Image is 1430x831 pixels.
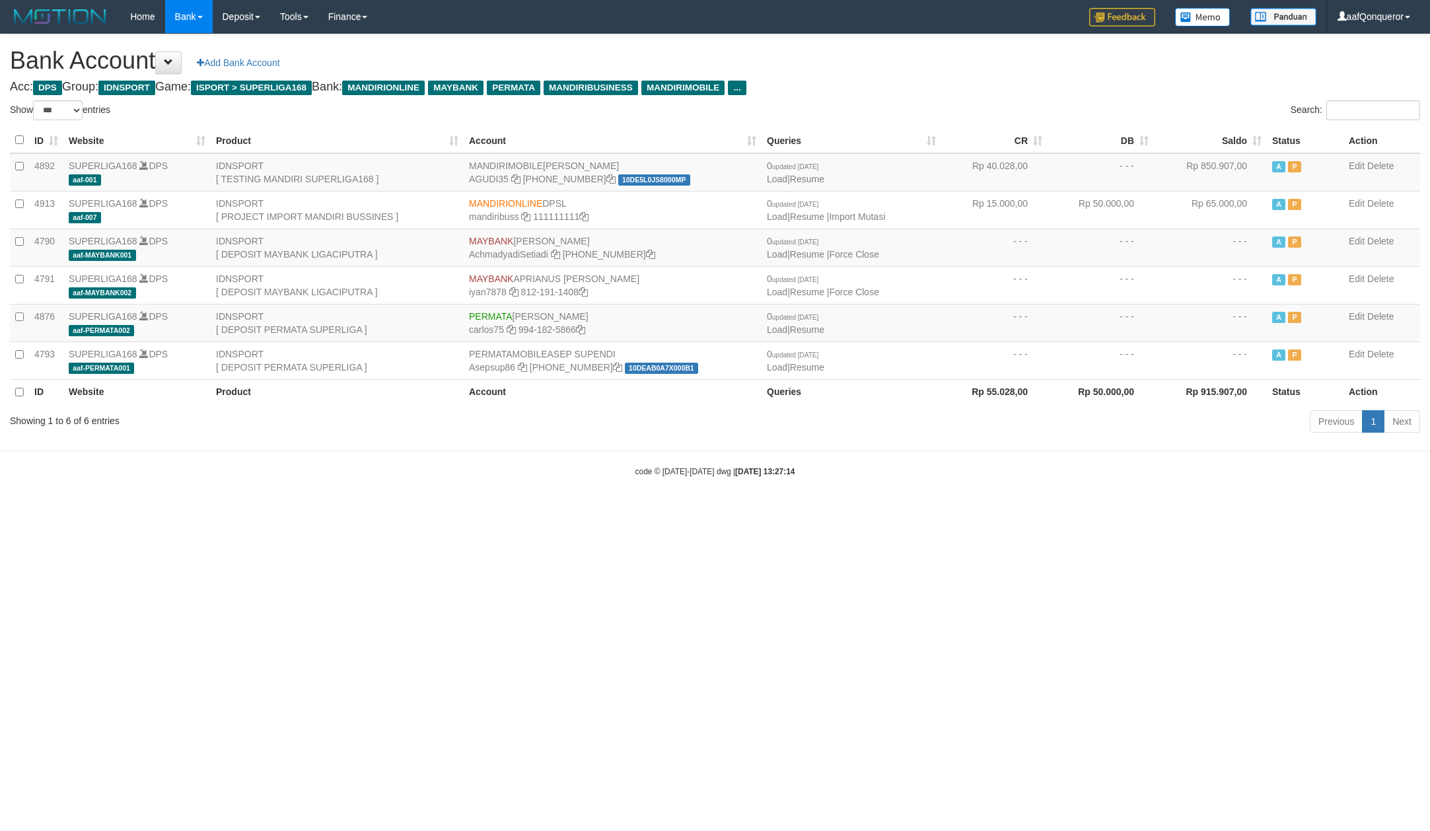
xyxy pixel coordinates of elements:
a: Delete [1367,311,1394,322]
span: Active [1272,274,1285,285]
a: Edit [1349,198,1365,209]
td: Rp 15.000,00 [941,191,1048,229]
td: 4876 [29,304,63,342]
a: Load [767,362,787,373]
a: Copy 8525906608 to clipboard [646,249,655,260]
span: Active [1272,349,1285,361]
div: Showing 1 to 6 of 6 entries [10,409,586,427]
span: MAYBANK [428,81,483,95]
span: aaf-MAYBANK001 [69,250,136,261]
span: | | [767,236,879,260]
a: Copy 8121911408 to clipboard [579,287,588,297]
td: IDNSPORT [ DEPOSIT MAYBANK LIGACIPUTRA ] [211,266,464,304]
td: Rp 40.028,00 [941,153,1048,192]
span: | [767,161,824,184]
a: Edit [1349,311,1365,322]
span: 0 [767,349,818,359]
span: updated [DATE] [772,351,818,359]
input: Search: [1326,100,1420,120]
span: 0 [767,161,818,171]
span: Paused [1288,312,1301,323]
th: Account: activate to sort column ascending [464,127,762,153]
th: Queries: activate to sort column ascending [762,127,941,153]
a: Copy AGUDI35 to clipboard [511,174,520,184]
span: MANDIRIMOBILE [641,81,725,95]
th: Rp 55.028,00 [941,379,1048,405]
td: 4913 [29,191,63,229]
a: Asepsup86 [469,362,515,373]
span: Active [1272,312,1285,323]
td: - - - [1048,342,1154,379]
label: Show entries [10,100,110,120]
img: Feedback.jpg [1089,8,1155,26]
th: Website: activate to sort column ascending [63,127,211,153]
a: Delete [1367,236,1394,246]
td: - - - [1048,304,1154,342]
a: SUPERLIGA168 [69,236,137,246]
span: updated [DATE] [772,276,818,283]
td: Rp 50.000,00 [1048,191,1154,229]
a: Edit [1349,273,1365,284]
span: MAYBANK [469,273,513,284]
span: Paused [1288,236,1301,248]
a: AGUDI35 [469,174,509,184]
a: Load [767,324,787,335]
span: MANDIRIONLINE [469,198,542,209]
th: Saldo: activate to sort column ascending [1154,127,1267,153]
label: Search: [1291,100,1420,120]
a: mandiribuss [469,211,518,222]
td: Rp 850.907,00 [1154,153,1267,192]
td: IDNSPORT [ PROJECT IMPORT MANDIRI BUSSINES ] [211,191,464,229]
span: | [767,349,824,373]
span: Paused [1288,161,1301,172]
span: MANDIRIMOBILE [469,161,543,171]
span: Active [1272,199,1285,210]
a: Delete [1367,349,1394,359]
a: Import Mutasi [829,211,885,222]
th: DB: activate to sort column ascending [1048,127,1154,153]
span: 0 [767,198,818,209]
a: AchmadyadiSetiadi [469,249,548,260]
a: Add Bank Account [188,52,288,74]
span: updated [DATE] [772,201,818,208]
a: SUPERLIGA168 [69,311,137,322]
a: SUPERLIGA168 [69,273,137,284]
a: Resume [790,249,824,260]
td: - - - [1048,266,1154,304]
span: MAYBANK [469,236,513,246]
a: Load [767,174,787,184]
span: aaf-007 [69,212,101,223]
a: Copy mandiribuss to clipboard [521,211,530,222]
a: Copy 1820013971841 to clipboard [606,174,616,184]
span: 0 [767,236,818,246]
a: SUPERLIGA168 [69,198,137,209]
td: - - - [941,229,1048,266]
a: Previous [1310,410,1363,433]
td: - - - [941,304,1048,342]
a: Resume [790,287,824,297]
a: iyan7878 [469,287,507,297]
td: DPS [63,191,211,229]
td: - - - [1048,153,1154,192]
span: Paused [1288,349,1301,361]
a: Edit [1349,349,1365,359]
a: SUPERLIGA168 [69,349,137,359]
span: | [767,311,824,335]
a: Resume [790,362,824,373]
span: Active [1272,236,1285,248]
td: DPSL 111111111 [464,191,762,229]
span: aaf-PERMATA002 [69,325,134,336]
a: Delete [1367,273,1394,284]
a: Edit [1349,236,1365,246]
span: aaf-001 [69,174,101,186]
span: ... [728,81,746,95]
th: Product: activate to sort column ascending [211,127,464,153]
span: | | [767,273,879,297]
span: PERMATA [469,311,513,322]
td: IDNSPORT [ DEPOSIT PERMATA SUPERLIGA ] [211,342,464,379]
td: - - - [1154,229,1267,266]
td: - - - [941,266,1048,304]
td: [PERSON_NAME] 994-182-5866 [464,304,762,342]
span: Paused [1288,199,1301,210]
th: Website [63,379,211,405]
